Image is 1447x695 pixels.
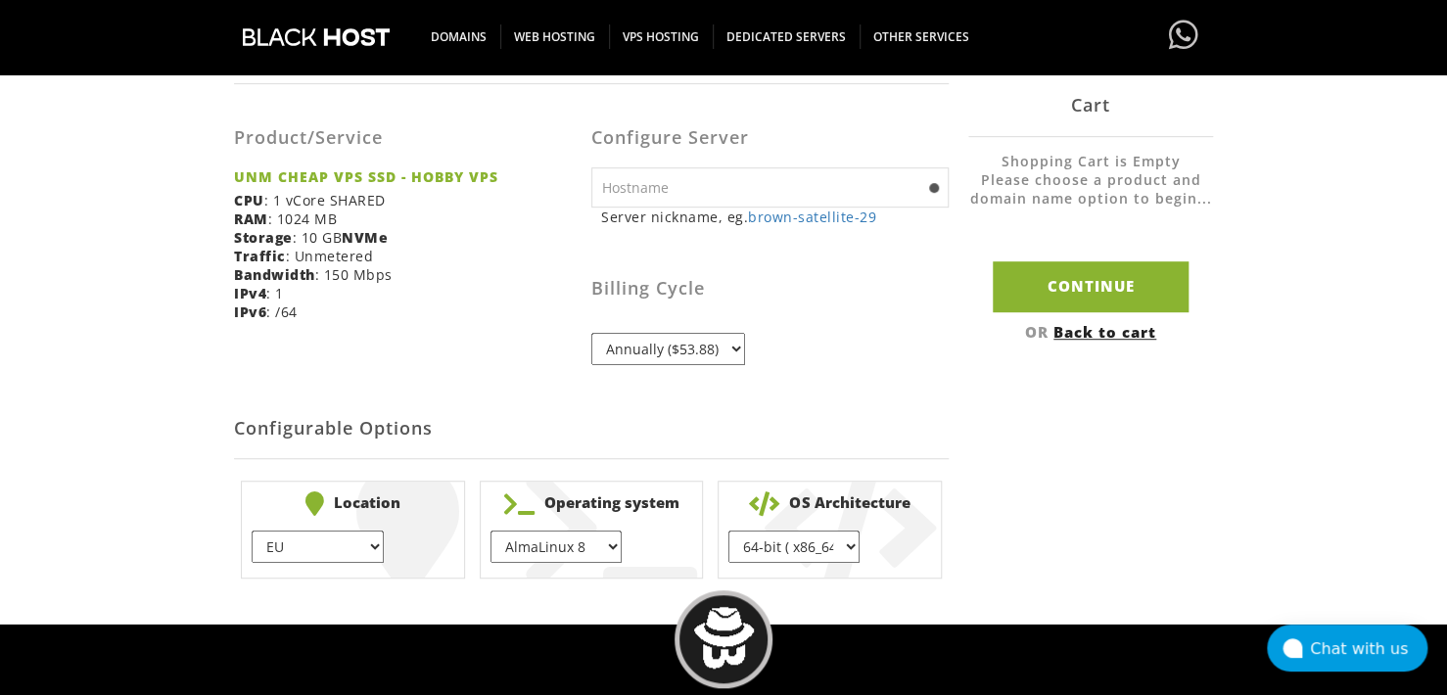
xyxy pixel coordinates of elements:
b: Traffic [234,247,286,265]
b: NVMe [342,228,388,247]
select: } } } } } } [252,531,383,563]
button: Chat with us [1267,625,1427,672]
span: VPS HOSTING [609,24,714,49]
b: CPU [234,191,264,209]
b: OS Architecture [728,491,931,516]
b: RAM [234,209,268,228]
h3: Configure Server [591,128,949,148]
a: brown-satellite-29 [748,208,876,226]
h3: Product/Service [234,128,577,148]
a: Back to cart [1053,321,1156,341]
span: WEB HOSTING [500,24,610,49]
li: Shopping Cart is Empty Please choose a product and domain name option to begin... [968,152,1213,227]
div: OR [968,321,1213,341]
input: Hostname [591,167,949,208]
h2: Configurable Options [234,399,949,459]
b: Storage [234,228,293,247]
span: DOMAINS [417,24,501,49]
small: Server nickname, eg. [601,208,949,226]
h3: Billing Cycle [591,279,949,299]
input: Continue [993,261,1189,311]
b: IPv6 [234,302,266,321]
img: BlackHOST mascont, Blacky. [693,607,755,669]
div: Chat with us [1310,639,1427,658]
div: : 1 vCore SHARED : 1024 MB : 10 GB : Unmetered : 150 Mbps : 1 : /64 [234,99,591,336]
span: OTHER SERVICES [860,24,983,49]
div: Cart [968,73,1213,137]
b: Location [252,491,454,516]
span: DEDICATED SERVERS [713,24,861,49]
b: Operating system [490,491,693,516]
select: } } [728,531,860,563]
strong: UNM CHEAP VPS SSD - HOBBY VPS [234,167,577,186]
b: Bandwidth [234,265,315,284]
select: } } } } } } } } } } } } } } } } [490,531,622,563]
b: IPv4 [234,284,266,302]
